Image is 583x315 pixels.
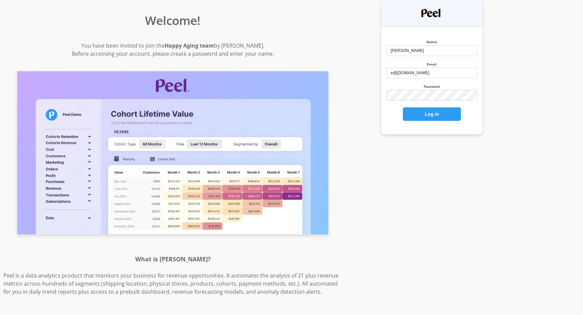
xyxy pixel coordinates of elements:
img: Peel [421,9,442,17]
strong: Happy Aging team [165,42,214,49]
label: Name: [426,40,438,44]
button: Log in [403,107,461,121]
p: Peel is a data analytics product that monitors your business for revenue opportunities. It automa... [3,271,342,296]
label: Password: [424,84,440,89]
input: Michael Bluth [386,45,477,56]
p: You have been invited to join the by [PERSON_NAME]. Before accessing your account, please create ... [3,42,342,58]
img: Screenshot of Peel [17,71,328,235]
label: Email: [427,62,437,67]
